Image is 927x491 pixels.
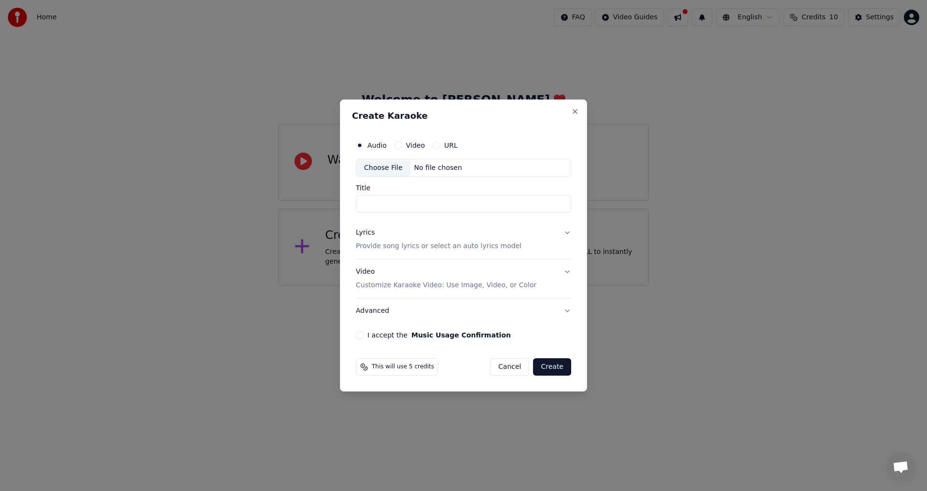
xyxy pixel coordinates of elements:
[356,267,536,291] div: Video
[356,159,410,177] div: Choose File
[444,142,458,149] label: URL
[406,142,425,149] label: Video
[372,363,434,371] span: This will use 5 credits
[352,112,575,120] h2: Create Karaoke
[533,358,571,376] button: Create
[356,260,571,298] button: VideoCustomize Karaoke Video: Use Image, Video, or Color
[490,358,529,376] button: Cancel
[411,332,511,338] button: I accept the
[356,242,521,252] p: Provide song lyrics or select an auto lyrics model
[367,332,511,338] label: I accept the
[356,228,375,238] div: Lyrics
[356,185,571,192] label: Title
[410,163,466,173] div: No file chosen
[356,281,536,290] p: Customize Karaoke Video: Use Image, Video, or Color
[356,221,571,259] button: LyricsProvide song lyrics or select an auto lyrics model
[356,298,571,323] button: Advanced
[367,142,387,149] label: Audio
